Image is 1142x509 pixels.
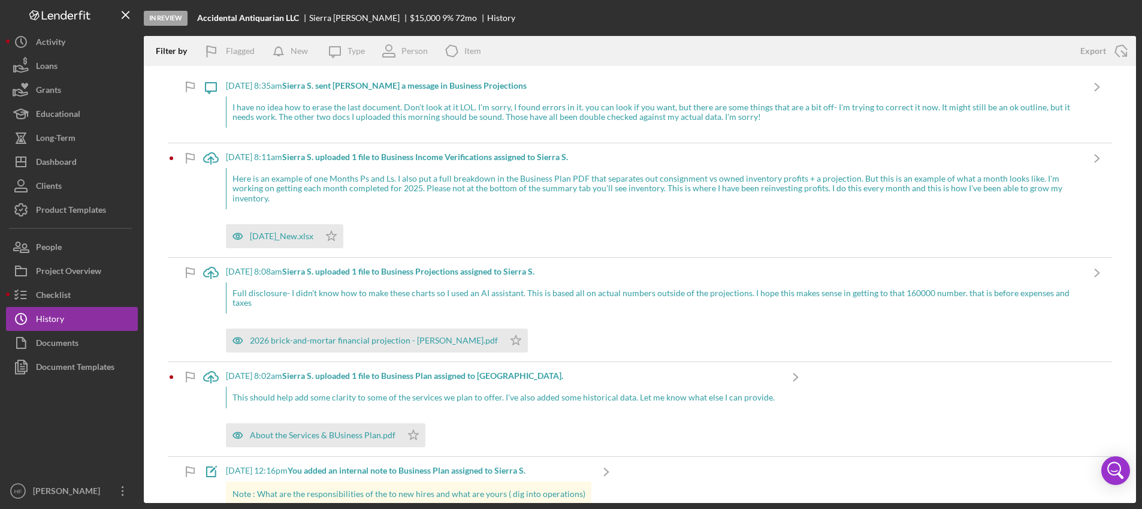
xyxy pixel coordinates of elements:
[226,387,781,408] div: This should help add some clarity to some of the services we plan to offer. I've also added some ...
[6,30,138,54] button: Activity
[196,258,1112,362] a: [DATE] 8:08amSierra S. uploaded 1 file to Business Projections assigned to Sierra S.Full disclosu...
[455,13,477,23] div: 72 mo
[196,143,1112,257] a: [DATE] 8:11amSierra S. uploaded 1 file to Business Income Verifications assigned to Sierra S.Here...
[6,78,138,102] button: Grants
[144,11,188,26] div: In Review
[14,488,22,495] text: HF
[6,126,138,150] button: Long-Term
[196,72,1112,143] a: [DATE] 8:35amSierra S. sent [PERSON_NAME] a message in Business ProjectionsI have no idea how to ...
[6,355,138,379] button: Document Templates
[36,174,62,201] div: Clients
[288,465,525,475] b: You added an internal note to Business Plan assigned to Sierra S.
[282,80,527,91] b: Sierra S. sent [PERSON_NAME] a message in Business Projections
[1080,39,1106,63] div: Export
[464,46,481,56] div: Item
[6,150,138,174] button: Dashboard
[232,487,585,501] p: Note : What are the responsibilities of the to new hires and what are yours ( dig into operations)
[226,224,343,248] button: [DATE]_New.xlsx
[1101,456,1130,485] div: Open Intercom Messenger
[36,54,58,81] div: Loans
[30,479,108,506] div: [PERSON_NAME]
[36,331,78,358] div: Documents
[250,231,313,241] div: [DATE]_New.xlsx
[226,97,1082,128] div: I have no idea how to erase the last document. Don't look at it LOL. I'm sorry, I found errors in...
[36,78,61,105] div: Grants
[6,479,138,503] button: HF[PERSON_NAME]
[226,267,1082,276] div: [DATE] 8:08am
[6,54,138,78] button: Loans
[291,39,308,63] div: New
[6,307,138,331] button: History
[226,152,1082,162] div: [DATE] 8:11am
[156,46,196,56] div: Filter by
[36,150,77,177] div: Dashboard
[36,355,114,382] div: Document Templates
[250,430,395,440] div: About the Services & BUsiness Plan.pdf
[282,152,568,162] b: Sierra S. uploaded 1 file to Business Income Verifications assigned to Sierra S.
[442,13,454,23] div: 9 %
[196,362,811,456] a: [DATE] 8:02amSierra S. uploaded 1 file to Business Plan assigned to [GEOGRAPHIC_DATA].This should...
[226,282,1082,314] div: Full disclosure- I didn't know how to make these charts so I used an AI assistant. This is based ...
[6,331,138,355] button: Documents
[36,126,75,153] div: Long-Term
[282,371,563,381] b: Sierra S. uploaded 1 file to Business Plan assigned to [GEOGRAPHIC_DATA].
[226,39,255,63] div: Flagged
[226,81,1082,91] div: [DATE] 8:35am
[6,235,138,259] button: People
[226,423,425,447] button: About the Services & BUsiness Plan.pdf
[226,466,591,475] div: [DATE] 12:16pm
[250,336,498,345] div: 2026 brick-and-mortar financial projection - [PERSON_NAME].pdf
[410,13,440,23] span: $15,000
[6,198,138,222] button: Product Templates
[226,329,528,353] button: 2026 brick-and-mortar financial projection - [PERSON_NAME].pdf
[6,283,138,307] button: Checklist
[348,46,365,56] div: Type
[282,266,534,276] b: Sierra S. uploaded 1 file to Business Projections assigned to Sierra S.
[267,39,320,63] button: New
[226,168,1082,209] div: Here is an example of one Months Ps and Ls. I also put a full breakdown in the Business Plan PDF ...
[36,283,71,310] div: Checklist
[6,102,138,126] button: Educational
[36,235,62,262] div: People
[36,198,106,225] div: Product Templates
[36,30,65,57] div: Activity
[1068,39,1136,63] button: Export
[6,174,138,198] button: Clients
[197,13,299,23] b: Accidental Antiquarian LLC
[401,46,428,56] div: Person
[6,259,138,283] button: Project Overview
[36,102,80,129] div: Educational
[226,371,781,381] div: [DATE] 8:02am
[36,259,101,286] div: Project Overview
[36,307,64,334] div: History
[309,13,410,23] div: Sierra [PERSON_NAME]
[487,13,515,23] div: History
[196,39,267,63] button: Flagged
